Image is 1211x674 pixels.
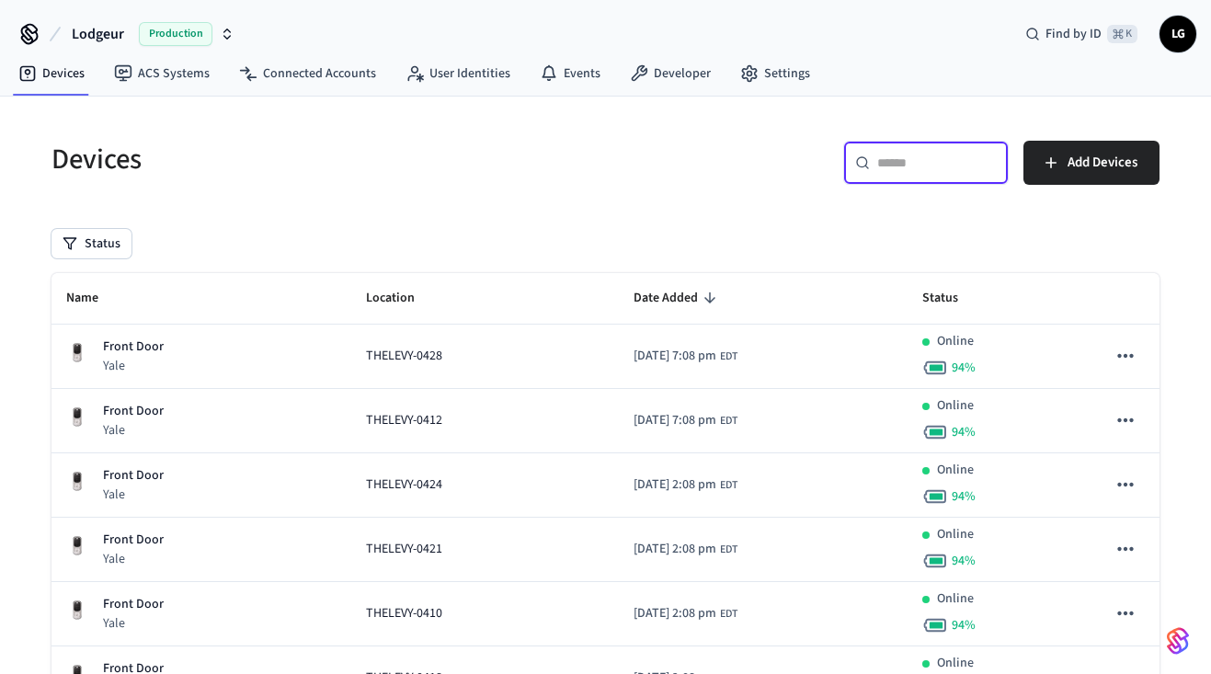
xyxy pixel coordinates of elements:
[366,604,442,623] span: THELEVY-0410
[103,402,164,421] p: Front Door
[634,347,716,366] span: [DATE] 7:08 pm
[1011,17,1152,51] div: Find by ID⌘ K
[4,57,99,90] a: Devices
[103,550,164,568] p: Yale
[103,466,164,486] p: Front Door
[937,396,974,416] p: Online
[937,461,974,480] p: Online
[51,229,131,258] button: Status
[720,606,737,623] span: EDT
[952,616,976,634] span: 94 %
[366,284,439,313] span: Location
[634,411,716,430] span: [DATE] 7:08 pm
[391,57,525,90] a: User Identities
[937,332,974,351] p: Online
[725,57,825,90] a: Settings
[99,57,224,90] a: ACS Systems
[634,540,737,559] div: America/New_York
[366,540,442,559] span: THELEVY-0421
[66,284,122,313] span: Name
[1107,25,1137,43] span: ⌘ K
[103,531,164,550] p: Front Door
[1023,141,1160,185] button: Add Devices
[103,357,164,375] p: Yale
[139,22,212,46] span: Production
[1161,17,1194,51] span: LG
[720,477,737,494] span: EDT
[103,337,164,357] p: Front Door
[66,600,88,622] img: Yale Assure Touchscreen Wifi Smart Lock, Satin Nickel, Front
[51,141,595,178] h5: Devices
[103,595,164,614] p: Front Door
[634,284,722,313] span: Date Added
[615,57,725,90] a: Developer
[634,475,737,495] div: America/New_York
[634,411,737,430] div: America/New_York
[66,535,88,557] img: Yale Assure Touchscreen Wifi Smart Lock, Satin Nickel, Front
[937,525,974,544] p: Online
[1045,25,1102,43] span: Find by ID
[922,284,982,313] span: Status
[634,475,716,495] span: [DATE] 2:08 pm
[634,604,716,623] span: [DATE] 2:08 pm
[72,23,124,45] span: Lodgeur
[366,411,442,430] span: THELEVY-0412
[1160,16,1196,52] button: LG
[634,347,737,366] div: America/New_York
[1167,626,1189,656] img: SeamLogoGradient.69752ec5.svg
[634,540,716,559] span: [DATE] 2:08 pm
[937,589,974,609] p: Online
[366,475,442,495] span: THELEVY-0424
[634,604,737,623] div: America/New_York
[952,552,976,570] span: 94 %
[66,406,88,428] img: Yale Assure Touchscreen Wifi Smart Lock, Satin Nickel, Front
[224,57,391,90] a: Connected Accounts
[525,57,615,90] a: Events
[66,471,88,493] img: Yale Assure Touchscreen Wifi Smart Lock, Satin Nickel, Front
[1068,151,1137,175] span: Add Devices
[366,347,442,366] span: THELEVY-0428
[66,342,88,364] img: Yale Assure Touchscreen Wifi Smart Lock, Satin Nickel, Front
[952,423,976,441] span: 94 %
[720,348,737,365] span: EDT
[952,487,976,506] span: 94 %
[720,413,737,429] span: EDT
[103,614,164,633] p: Yale
[937,654,974,673] p: Online
[720,542,737,558] span: EDT
[103,486,164,504] p: Yale
[952,359,976,377] span: 94 %
[103,421,164,440] p: Yale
